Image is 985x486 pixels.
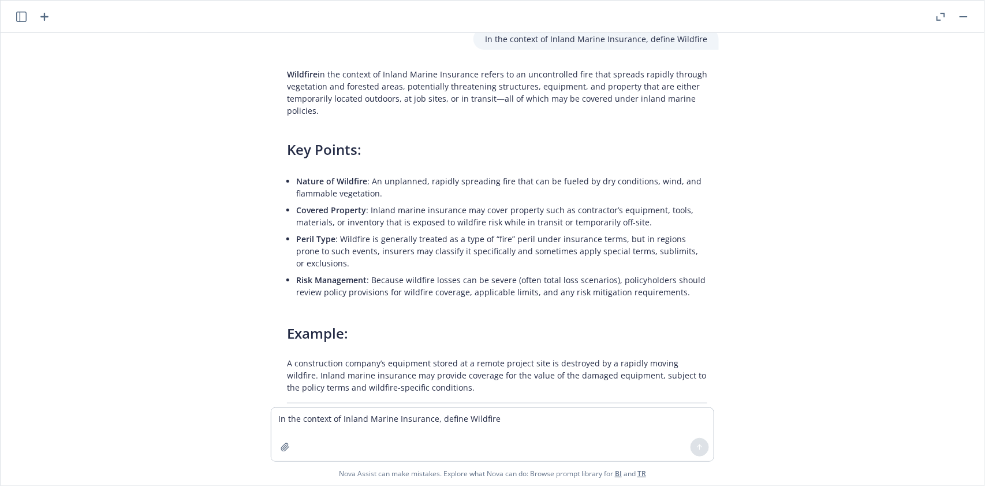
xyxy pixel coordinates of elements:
[296,274,367,285] span: Risk Management
[339,462,646,485] span: Nova Assist can make mistakes. Explore what Nova can do: Browse prompt library for and
[296,233,335,244] span: Peril Type
[615,469,622,478] a: BI
[296,176,367,187] span: Nature of Wildfire
[287,68,707,117] p: in the context of Inland Marine Insurance refers to an uncontrolled fire that spreads rapidly thr...
[637,469,646,478] a: TR
[287,140,707,159] h3: Key Points:
[296,205,366,216] span: Covered Property
[287,69,318,80] span: Wildfire
[296,202,707,231] li: : Inland marine insurance may cover property such as contractor’s equipment, tools, materials, or...
[287,324,707,343] h3: Example:
[485,33,707,45] p: In the context of Inland Marine Insurance, define Wildfire
[296,173,707,202] li: : An unplanned, rapidly spreading fire that can be fueled by dry conditions, wind, and flammable ...
[287,357,707,394] p: A construction company’s equipment stored at a remote project site is destroyed by a rapidly movi...
[296,231,707,272] li: : Wildfire is generally treated as a type of “fire” peril under insurance terms, but in regions p...
[296,272,707,300] li: : Because wildfire losses can be severe (often total loss scenarios), policyholders should review...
